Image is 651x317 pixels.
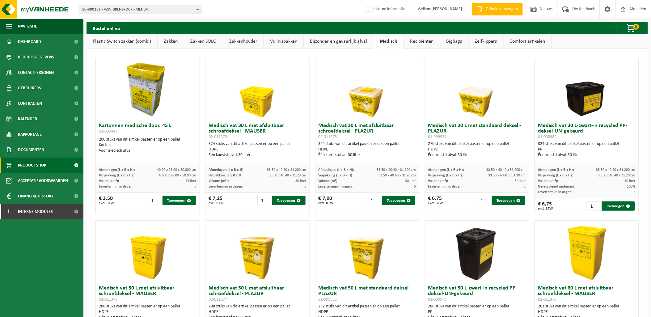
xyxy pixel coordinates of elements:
button: 0 [616,22,647,34]
a: Zakken [158,34,184,49]
div: 200 stuks van dit artikel passen er op een pallet [99,137,197,154]
div: Één kunststofvat 30 liter [209,152,306,158]
button: 10-890281 - VZW GRENSROCK - MENEN [79,5,202,14]
span: 30 liter [625,179,636,183]
span: Verpakking (L x B x H): [319,174,353,177]
div: Voor medisch afval [99,148,197,154]
div: PP [538,147,636,152]
strong: [PERSON_NAME] [432,7,463,11]
img: 01-000979 [446,221,508,282]
span: 5 [524,185,526,188]
span: Kalender [18,111,37,127]
span: Verpakking (L x B x H): [538,174,573,177]
span: Volume (m³): [319,179,339,183]
span: excl. BTW [319,201,334,205]
span: 5 [304,185,306,188]
button: Toevoegen [382,196,415,205]
span: Afmetingen (L x B x H): [209,168,244,172]
span: Levertermijn in dagen: [319,185,353,188]
a: Recipiënten [404,34,440,49]
span: Offerte aanvragen [484,6,520,12]
img: 01-999934 [446,58,508,120]
span: Volume (m³): [538,179,558,183]
button: Toevoegen [163,196,196,205]
div: 324 stuks van dit artikel passen er op een pallet [209,141,306,158]
span: 100% [627,185,636,188]
span: Afmetingen (L x B x H): [99,168,135,172]
a: Zakken SOLO [184,34,223,49]
a: Offerte aanvragen [472,3,523,15]
a: Zakkenhouder [223,34,264,49]
span: Financial History [18,188,53,204]
span: 33.50 x 40.40 x 31.200 cm [596,168,636,172]
span: 33.50 x 40.40 x 31.20 cm [378,174,416,177]
a: Plastic Switch zakken (combi) [87,34,157,49]
div: 324 stuks van dit artikel passen er op een pallet [319,141,416,158]
span: 01-999934 [428,135,447,139]
span: Acceptatievoorwaarden [18,173,68,188]
span: excl. BTW [428,201,443,205]
span: Interne modules [18,204,53,219]
h3: Medisch vat 30 L met standaard deksel - PLAZUR [428,123,526,140]
h3: Kartonnen medische doos 45 L [99,123,197,135]
button: Toevoegen [492,196,525,205]
span: Documenten [18,142,44,158]
button: Toevoegen [602,201,635,211]
div: Één kunststofvat 30 liter [428,152,526,158]
span: 45 liter [186,179,197,183]
span: Gebruikers [18,80,41,96]
div: Één kunststofvat 30 liter [538,152,636,158]
h3: Medisch vat 50 L met afsluitbaar schroefdeksel - PLAZUR [209,285,306,302]
span: Product Shop [18,158,46,173]
span: 33.50 x 40.40 x 31.20 cm [598,174,636,177]
img: 01-000982 [556,58,618,120]
input: 1 [257,196,272,205]
span: 01-000447 [99,129,117,134]
div: HDPE [209,147,306,152]
span: Verpakking (L x B x H): [428,174,463,177]
h3: Medisch vat 50 L met afsluitbaar schroefdeksel - MAUSER [99,285,197,302]
span: Contactpersonen [18,65,54,80]
span: 40.00 x 28.00 x 50.00 cm [159,174,197,177]
h3: Medisch vat 60 L met afsluitbaar schroefdeksel - MAUSER [538,285,636,302]
span: 30 liter [295,179,306,183]
h3: Medisch vat 30 L met afsluitbaar schroefdeksel - MAUSER [209,123,306,140]
div: PP [428,309,526,315]
span: Levertermijn in dagen: [99,185,133,188]
span: 02-011376 [538,297,556,302]
div: HDPE [319,147,416,152]
span: 02-011375 [319,135,337,139]
a: Vuilnisbakken [264,34,303,49]
span: Rapportage [18,127,42,142]
div: HDPE [319,309,416,315]
button: Toevoegen [272,196,305,205]
span: 30 liter [515,179,526,183]
span: 33.50 x 40.40 x 31.200 cm [267,168,306,172]
span: Levertermijn in dagen: [209,185,243,188]
div: HDPE [209,309,306,315]
h3: Medisch vat 30 L met afsluitbaar schroefdeksel - PLAZUR [319,123,416,140]
span: Afmetingen (L x B x H): [428,168,464,172]
span: 0 [633,24,639,30]
a: Comfort artikelen [504,34,552,49]
img: 01-999935 [336,221,398,282]
span: 5 [414,185,416,188]
input: 1 [477,196,491,205]
div: 270 stuks van dit artikel passen er op een pallet [428,141,526,158]
span: 5 [195,185,197,188]
a: Zelfkippers [469,34,503,49]
span: 02-011373 [209,135,227,139]
span: I [6,204,12,219]
span: Afmetingen (L x B x H): [319,168,354,172]
div: € 7,25 [209,196,224,205]
span: Verpakking (L x B x H): [209,174,243,177]
div: HDPE [428,147,526,152]
span: 33.50 x 40.40 x 31.200 cm [487,168,526,172]
span: Bedrijfsgegevens [18,49,54,65]
span: Verpakking (L x B x H): [99,174,134,177]
input: 1 [587,201,601,211]
a: Medisch [374,34,404,49]
label: Interne informatie [365,5,405,14]
span: Contracten [18,96,42,111]
span: 30 liter [405,179,416,183]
